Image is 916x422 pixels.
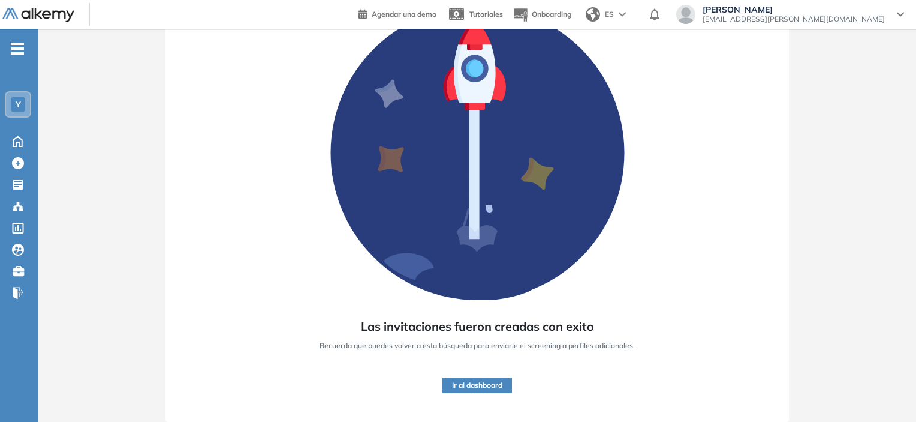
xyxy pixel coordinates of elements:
[361,318,594,336] span: Las invitaciones fueron creadas con exito
[469,10,503,19] span: Tutoriales
[532,10,571,19] span: Onboarding
[703,14,885,24] span: [EMAIL_ADDRESS][PERSON_NAME][DOMAIN_NAME]
[605,9,614,20] span: ES
[619,12,626,17] img: arrow
[2,8,74,23] img: Logo
[320,340,635,351] span: Recuerda que puedes volver a esta búsqueda para enviarle el screening a perfiles adicionales.
[372,10,436,19] span: Agendar una demo
[586,7,600,22] img: world
[856,364,916,422] iframe: Chat Widget
[16,100,21,109] span: Y
[703,5,885,14] span: [PERSON_NAME]
[856,364,916,422] div: Widget de chat
[11,47,24,50] i: -
[358,6,436,20] a: Agendar una demo
[442,378,512,393] button: Ir al dashboard
[513,2,571,28] button: Onboarding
